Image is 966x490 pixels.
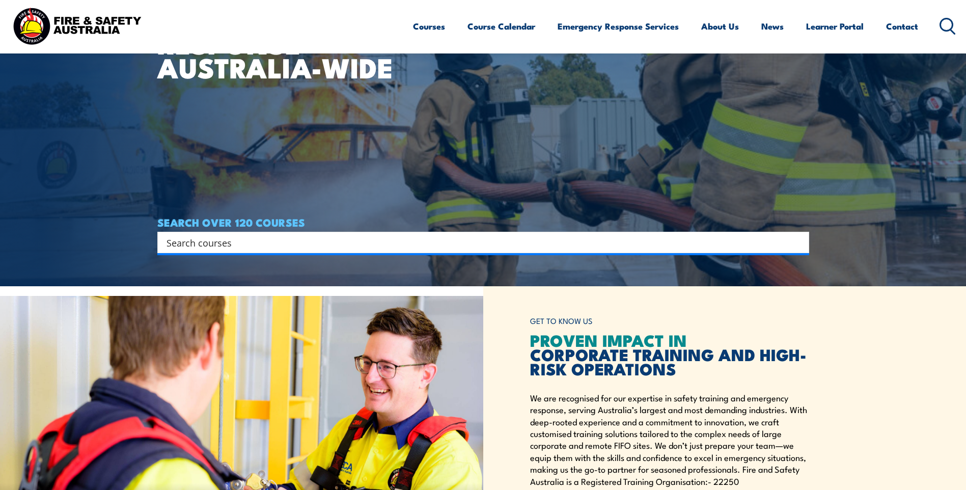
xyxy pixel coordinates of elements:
a: Emergency Response Services [558,13,679,40]
h6: GET TO KNOW US [530,312,809,331]
input: Search input [167,235,787,250]
a: About Us [701,13,739,40]
a: Course Calendar [467,13,535,40]
p: We are recognised for our expertise in safety training and emergency response, serving Australia’... [530,392,809,487]
span: PROVEN IMPACT IN [530,327,687,352]
a: Courses [413,13,445,40]
a: News [761,13,784,40]
h2: CORPORATE TRAINING AND HIGH-RISK OPERATIONS [530,333,809,375]
h4: SEARCH OVER 120 COURSES [157,216,809,228]
form: Search form [169,235,789,250]
button: Search magnifier button [791,235,806,250]
a: Learner Portal [806,13,864,40]
a: Contact [886,13,918,40]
